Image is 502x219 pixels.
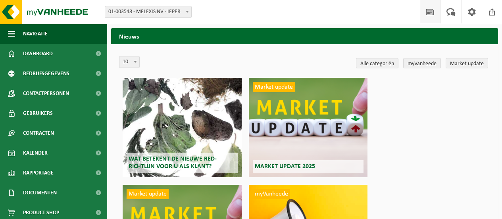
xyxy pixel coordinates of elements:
[129,156,217,170] span: Wat betekent de nieuwe RED-richtlijn voor u als klant?
[127,189,169,199] span: Market update
[23,163,54,183] span: Rapportage
[403,58,441,68] a: myVanheede
[23,64,69,83] span: Bedrijfsgegevens
[356,58,398,68] a: Alle categoriën
[23,183,57,203] span: Documenten
[119,56,139,68] span: 10
[23,83,69,103] span: Contactpersonen
[249,78,367,177] a: Market update Market update 2025
[253,82,295,92] span: Market update
[123,78,241,177] a: Wat betekent de nieuwe RED-richtlijn voor u als klant?
[255,163,315,170] span: Market update 2025
[105,6,191,17] span: 01-003548 - MELEXIS NV - IEPER
[23,44,53,64] span: Dashboard
[111,28,498,44] h2: Nieuws
[253,189,290,199] span: myVanheede
[446,58,488,68] a: Market update
[23,24,48,44] span: Navigatie
[23,143,48,163] span: Kalender
[105,6,192,18] span: 01-003548 - MELEXIS NV - IEPER
[23,123,54,143] span: Contracten
[119,56,140,68] span: 10
[23,103,53,123] span: Gebruikers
